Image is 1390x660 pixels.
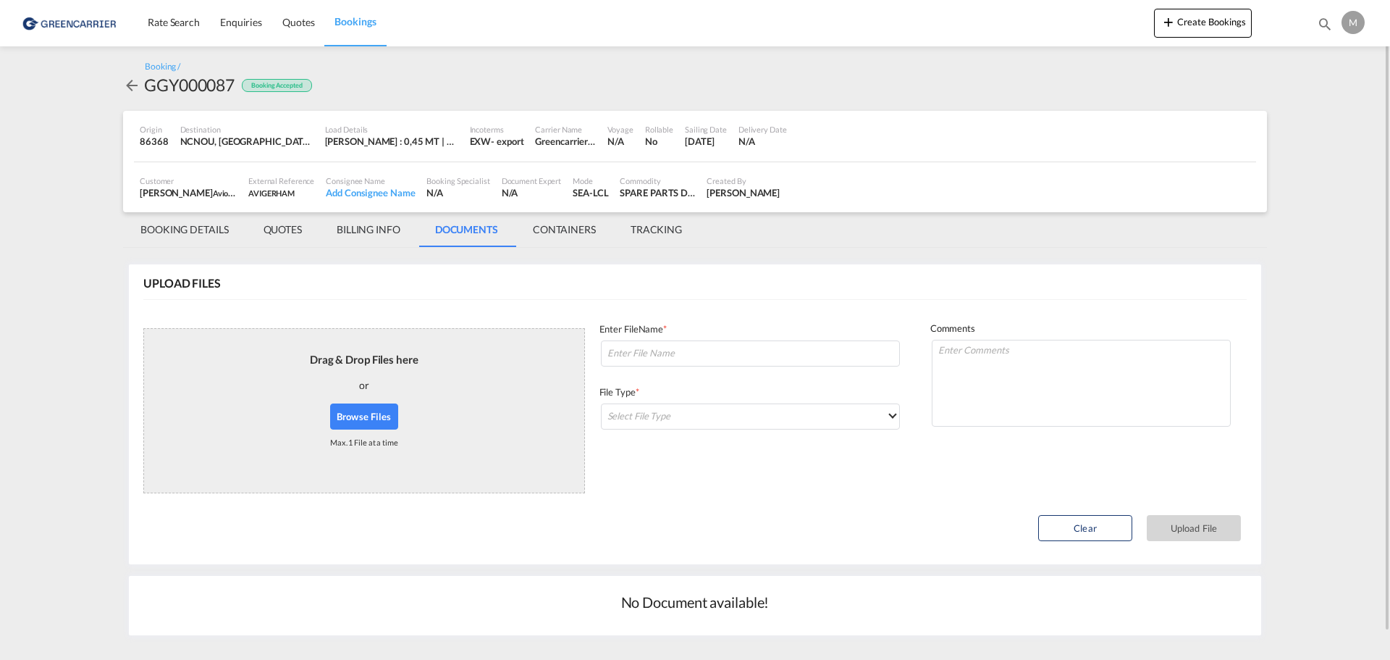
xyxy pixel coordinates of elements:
[148,16,200,28] span: Rate Search
[319,212,418,247] md-tab-item: BILLING INFO
[599,322,901,339] div: Enter FileName
[1147,515,1241,541] button: Upload File
[180,135,313,148] div: NCNOU, Noumea, New Caledonia, Micronesia, Melanesia & Polynesia, Oceania
[1160,13,1177,30] md-icon: icon-plus 400-fg
[613,212,699,247] md-tab-item: TRACKING
[282,16,314,28] span: Quotes
[330,404,398,430] button: Browse Files
[601,404,900,430] md-select: Select File Type
[502,175,562,186] div: Document Expert
[491,135,523,148] div: - export
[426,186,489,199] div: N/A
[601,341,900,367] input: Enter File Name
[246,212,319,247] md-tab-item: QUOTES
[140,135,169,148] div: 86368
[1341,11,1365,34] div: M
[14,14,331,30] body: Rich Text Editor, editor2
[621,592,770,612] h2: No Document available!
[325,124,458,135] div: Load Details
[143,275,221,291] div: UPLOAD FILES
[418,212,515,247] md-tab-item: DOCUMENTS
[220,16,262,28] span: Enquiries
[707,175,780,186] div: Created By
[502,186,562,199] div: N/A
[326,186,415,199] div: Add Consignee Name
[144,73,235,96] div: GGY000087
[470,124,524,135] div: Incoterms
[426,175,489,186] div: Booking Specialist
[738,135,787,148] div: N/A
[330,430,398,455] div: Max. 1 File at a time
[1317,16,1333,38] div: icon-magnify
[645,135,673,148] div: No
[930,322,1232,338] div: Comments
[1038,515,1132,541] button: Clear
[213,187,334,199] span: Avion [GEOGRAPHIC_DATA] Gmbh
[620,175,695,186] div: Commodity
[607,135,633,148] div: N/A
[645,124,673,135] div: Rollable
[123,212,699,247] md-pagination-wrapper: Use the left and right arrow keys to navigate between tabs
[123,73,144,96] div: icon-arrow-left
[607,124,633,135] div: Voyage
[620,186,695,199] div: SPARE PARTS DIESEL ENGINE
[248,188,295,198] span: AVIGERHAM
[325,135,458,148] div: [PERSON_NAME] : 0,45 MT | Volumetric Wt : 1,42 CBM | Chargeable Wt : 1,42 W/M
[180,124,313,135] div: Destination
[535,135,596,148] div: Greencarrier Consolidators
[310,352,418,367] div: Drag & Drop Files here
[573,186,608,199] div: SEA-LCL
[123,77,140,94] md-icon: icon-arrow-left
[515,212,613,247] md-tab-item: CONTAINERS
[140,186,237,199] div: [PERSON_NAME]
[1317,16,1333,32] md-icon: icon-magnify
[123,212,246,247] md-tab-item: BOOKING DETAILS
[573,175,608,186] div: Mode
[242,79,311,93] div: Booking Accepted
[470,135,492,148] div: EXW
[140,124,169,135] div: Origin
[326,175,415,186] div: Consignee Name
[145,61,180,73] div: Booking /
[707,186,780,199] div: Mateusz Sobisz
[334,15,376,28] span: Bookings
[738,124,787,135] div: Delivery Date
[22,7,119,39] img: 1378a7308afe11ef83610d9e779c6b34.png
[359,367,369,404] div: or
[140,175,237,186] div: Customer
[1154,9,1252,38] button: icon-plus 400-fgCreate Bookings
[248,175,314,186] div: External Reference
[535,124,596,135] div: Carrier Name
[599,385,901,402] div: File Type
[685,135,727,148] div: 4 Sep 2025
[685,124,727,135] div: Sailing Date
